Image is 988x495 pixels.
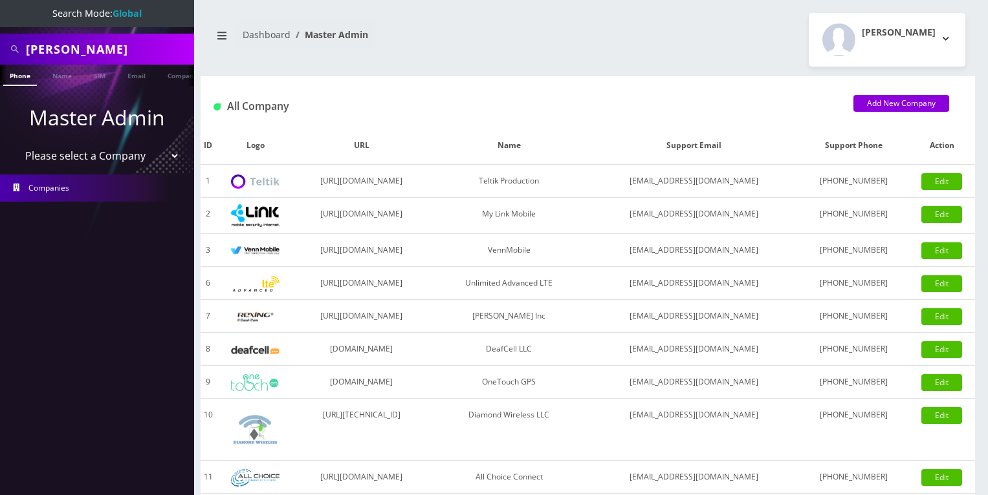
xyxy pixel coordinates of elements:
img: All Company [214,103,221,111]
td: 6 [201,267,216,300]
td: [EMAIL_ADDRESS][DOMAIN_NAME] [590,300,799,333]
td: Unlimited Advanced LTE [428,267,590,300]
a: Phone [3,65,37,86]
a: Edit [921,173,962,190]
td: [EMAIL_ADDRESS][DOMAIN_NAME] [590,333,799,366]
span: Search Mode: [52,7,142,19]
button: [PERSON_NAME] [809,13,965,67]
td: Teltik Production [428,165,590,198]
td: 9 [201,366,216,399]
a: Dashboard [243,28,291,41]
td: [PHONE_NUMBER] [798,333,908,366]
td: 7 [201,300,216,333]
a: Edit [921,242,962,259]
a: Edit [921,469,962,486]
img: Unlimited Advanced LTE [231,276,280,292]
td: VennMobile [428,234,590,267]
td: [URL][TECHNICAL_ID] [295,399,428,461]
a: Edit [921,341,962,358]
a: Name [46,65,78,85]
td: 8 [201,333,216,366]
a: Add New Company [853,95,949,112]
td: [PHONE_NUMBER] [798,399,908,461]
td: 11 [201,461,216,494]
th: Logo [216,127,295,165]
td: [URL][DOMAIN_NAME] [295,198,428,234]
td: [PERSON_NAME] Inc [428,300,590,333]
td: [PHONE_NUMBER] [798,300,908,333]
td: [PHONE_NUMBER] [798,165,908,198]
li: Master Admin [291,28,368,41]
img: All Choice Connect [231,469,280,487]
td: [PHONE_NUMBER] [798,234,908,267]
td: [EMAIL_ADDRESS][DOMAIN_NAME] [590,165,799,198]
td: My Link Mobile [428,198,590,234]
nav: breadcrumb [210,21,578,58]
img: OneTouch GPS [231,374,280,391]
td: [URL][DOMAIN_NAME] [295,300,428,333]
td: [URL][DOMAIN_NAME] [295,234,428,267]
td: 2 [201,198,216,234]
img: DeafCell LLC [231,346,280,354]
td: [DOMAIN_NAME] [295,333,428,366]
img: VennMobile [231,246,280,255]
th: URL [295,127,428,165]
td: DeafCell LLC [428,333,590,366]
a: Edit [921,407,962,424]
img: Diamond Wireless LLC [231,405,280,454]
td: [PHONE_NUMBER] [798,461,908,494]
td: [EMAIL_ADDRESS][DOMAIN_NAME] [590,267,799,300]
a: Edit [921,206,962,223]
a: Edit [921,308,962,325]
td: [EMAIL_ADDRESS][DOMAIN_NAME] [590,461,799,494]
h1: All Company [214,100,834,112]
a: Edit [921,275,962,292]
a: Edit [921,374,962,391]
th: Name [428,127,590,165]
th: ID [201,127,216,165]
img: Rexing Inc [231,311,280,323]
td: [URL][DOMAIN_NAME] [295,267,428,300]
a: Email [121,65,152,85]
th: Support Email [590,127,799,165]
td: Diamond Wireless LLC [428,399,590,461]
td: [PHONE_NUMBER] [798,198,908,234]
span: Companies [28,182,69,193]
td: [DOMAIN_NAME] [295,366,428,399]
td: 1 [201,165,216,198]
td: 10 [201,399,216,461]
td: [EMAIL_ADDRESS][DOMAIN_NAME] [590,198,799,234]
img: Teltik Production [231,174,280,189]
td: [PHONE_NUMBER] [798,267,908,300]
td: [PHONE_NUMBER] [798,366,908,399]
td: All Choice Connect [428,461,590,494]
td: 3 [201,234,216,267]
td: [EMAIL_ADDRESS][DOMAIN_NAME] [590,234,799,267]
td: [URL][DOMAIN_NAME] [295,165,428,198]
a: SIM [87,65,112,85]
a: Company [161,65,204,85]
th: Action [909,127,975,165]
td: [EMAIL_ADDRESS][DOMAIN_NAME] [590,366,799,399]
th: Support Phone [798,127,908,165]
td: [EMAIL_ADDRESS][DOMAIN_NAME] [590,399,799,461]
td: OneTouch GPS [428,366,590,399]
h2: [PERSON_NAME] [862,27,936,38]
td: [URL][DOMAIN_NAME] [295,461,428,494]
input: Search All Companies [26,37,191,61]
img: My Link Mobile [231,204,280,227]
strong: Global [113,7,142,19]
